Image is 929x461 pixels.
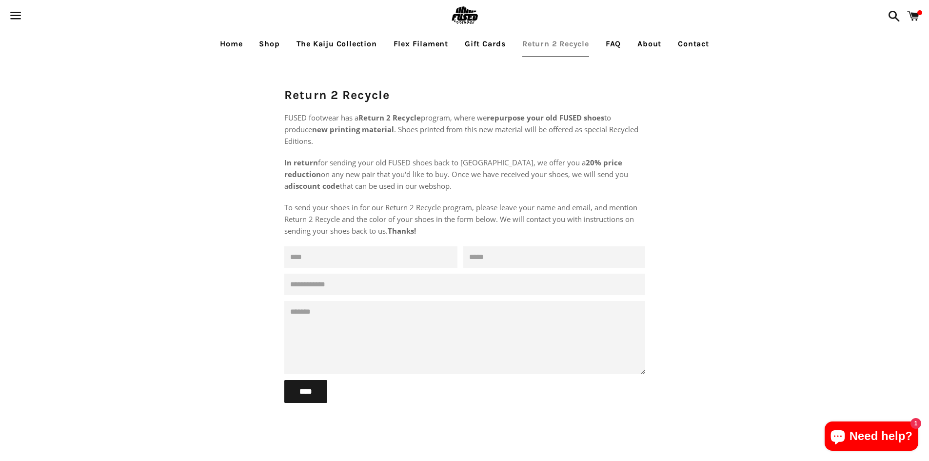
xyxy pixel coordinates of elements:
[515,32,596,56] a: Return 2 Recycle
[284,158,318,167] strong: In return
[457,32,513,56] a: Gift Cards
[213,32,250,56] a: Home
[284,202,637,236] span: To send your shoes in for our Return 2 Recycle program, please leave your name and email, and men...
[289,32,384,56] a: The Kaiju Collection
[312,124,394,134] strong: new printing material
[598,32,628,56] a: FAQ
[822,421,921,453] inbox-online-store-chat: Shopify online store chat
[288,181,340,191] strong: discount code
[671,32,716,56] a: Contact
[386,32,455,56] a: Flex Filament
[284,158,628,191] span: for sending your old FUSED shoes back to [GEOGRAPHIC_DATA], we offer you a on any new pair that y...
[358,113,421,122] strong: Return 2 Recycle
[284,158,622,179] strong: 20% price reduction
[630,32,669,56] a: About
[284,86,645,103] h1: Return 2 Recycle
[388,226,416,236] strong: Thanks!
[284,113,638,146] span: FUSED footwear has a program, where we to produce . Shoes printed from this new material will be ...
[252,32,287,56] a: Shop
[487,113,604,122] strong: repurpose your old FUSED shoes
